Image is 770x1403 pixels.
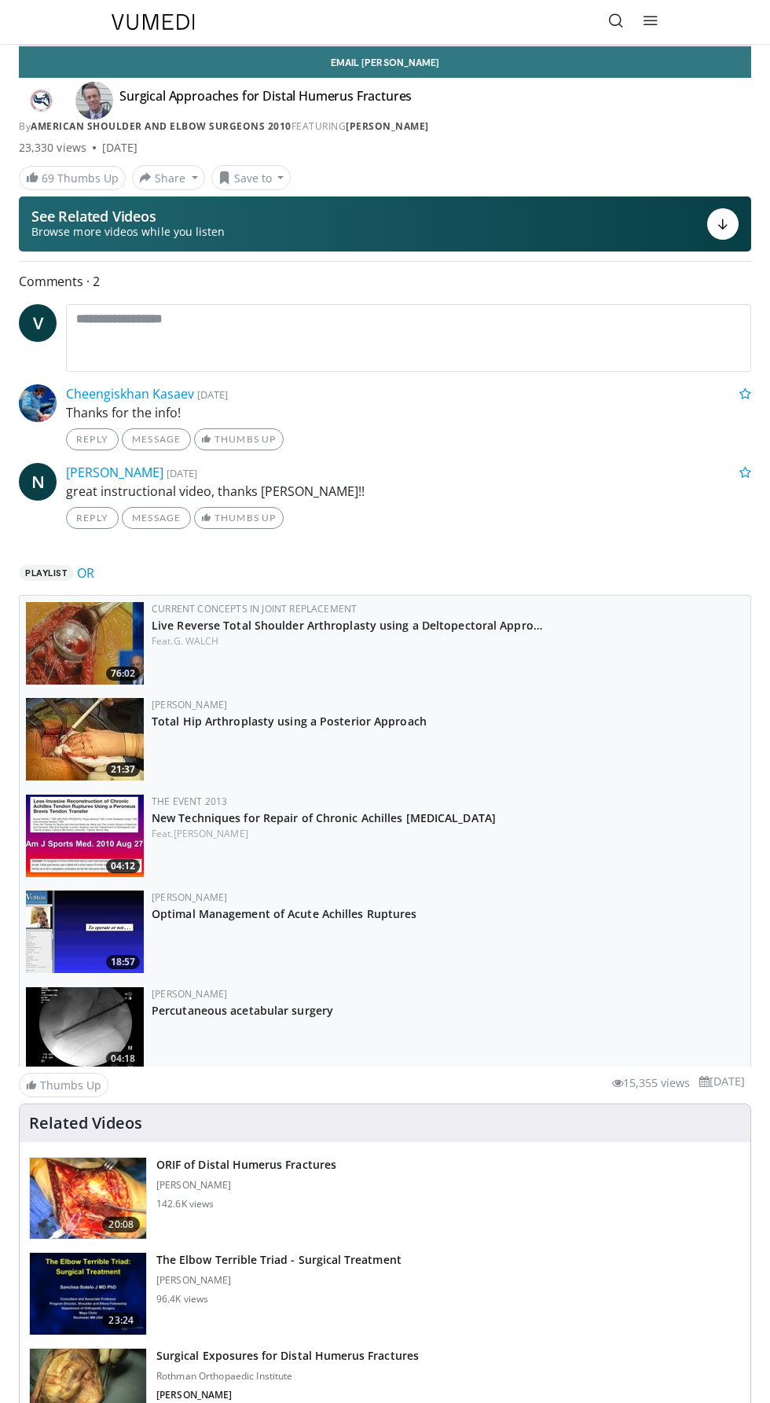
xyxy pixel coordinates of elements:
[106,955,140,969] span: 18:57
[19,384,57,422] img: Avatar
[19,196,751,252] button: See Related Videos Browse more videos while you listen
[152,1003,333,1018] a: Percutaneous acetabular surgery
[26,891,144,973] img: 306724_0000_1.png.150x105_q85_crop-smart_upscale.jpg
[612,1074,690,1092] li: 15,355 views
[152,906,417,921] a: Optimal Management of Acute Achilles Ruptures
[122,507,191,529] a: Message
[106,859,140,873] span: 04:12
[26,795,144,877] a: 04:12
[152,634,744,648] div: Feat.
[152,698,227,711] a: [PERSON_NAME]
[156,1348,419,1364] h3: Surgical Exposures for Distal Humerus Fractures
[29,1114,142,1133] h4: Related Videos
[31,119,291,133] a: American Shoulder and Elbow Surgeons 2010
[194,428,283,450] a: Thumbs Up
[66,385,194,402] a: Cheengiskhan Kasaev
[152,714,427,729] a: Total Hip Arthroplasty using a Posterior Approach
[152,810,496,825] a: New Techniques for Repair of Chronic Achilles [MEDICAL_DATA]
[156,1252,401,1268] h3: The Elbow Terrible Triad - Surgical Treatment
[19,271,751,292] span: Comments 2
[29,1252,741,1335] a: 23:24 The Elbow Terrible Triad - Surgical Treatment [PERSON_NAME] 96.4K views
[19,565,74,581] span: Playlist
[106,762,140,777] span: 21:37
[26,891,144,973] a: 18:57
[152,827,744,841] div: Feat.
[66,428,119,450] a: Reply
[26,698,144,780] img: 286987_0000_1.png.150x105_q85_crop-smart_upscale.jpg
[122,428,191,450] a: Message
[156,1370,419,1383] p: Rothman Orthopaedic Institute
[119,88,412,113] h4: Surgical Approaches for Distal Humerus Fractures
[197,387,228,402] small: [DATE]
[174,827,248,840] a: [PERSON_NAME]
[29,1157,741,1240] a: 20:08 ORIF of Distal Humerus Fractures [PERSON_NAME] 142.6K views
[167,466,197,480] small: [DATE]
[19,463,57,501] a: N
[30,1158,146,1240] img: orif-sanch_3.png.150x105_q85_crop-smart_upscale.jpg
[112,14,195,30] img: VuMedi Logo
[211,165,291,190] button: Save to
[30,1253,146,1335] img: 162531_0000_1.png.150x105_q85_crop-smart_upscale.jpg
[26,795,144,877] img: O0cEsGv5RdudyPNn4xMDoxOmtxOwKG7D_2.150x105_q85_crop-smart_upscale.jpg
[699,1073,745,1090] li: [DATE]
[19,140,86,156] span: 23,330 views
[31,224,225,240] span: Browse more videos while you listen
[102,1217,140,1232] span: 20:08
[19,119,751,134] div: By FEATURING
[152,987,227,1001] a: [PERSON_NAME]
[102,140,137,156] div: [DATE]
[156,1198,214,1210] p: 142.6K views
[66,507,119,529] a: Reply
[19,304,57,342] a: V
[26,987,144,1070] img: E-HI8y-Omg85H4KX4xMDoxOjB1O8AjAz.150x105_q85_crop-smart_upscale.jpg
[26,987,144,1070] a: 04:18
[42,171,54,185] span: 69
[106,667,140,681] span: 76:02
[152,795,227,808] a: The Event 2013
[66,403,751,422] p: Thanks for the info!
[106,1052,140,1066] span: 04:18
[156,1293,208,1306] p: 96.4K views
[152,891,227,904] a: [PERSON_NAME]
[77,564,94,582] a: OR
[19,166,126,190] a: 69 Thumbs Up
[152,602,357,615] a: Current Concepts in Joint Replacement
[19,88,63,113] img: American Shoulder and Elbow Surgeons 2010
[156,1389,419,1401] p: [PERSON_NAME]
[19,46,751,78] a: Email [PERSON_NAME]
[26,602,144,685] img: 684033_3.png.150x105_q85_crop-smart_upscale.jpg
[75,82,113,119] img: Avatar
[156,1179,336,1192] p: [PERSON_NAME]
[156,1157,336,1173] h3: ORIF of Distal Humerus Fractures
[26,602,144,685] a: 76:02
[132,165,205,190] button: Share
[19,1073,108,1097] a: Thumbs Up
[66,464,163,481] a: [PERSON_NAME]
[174,634,219,648] a: G. WALCH
[66,482,751,501] p: great instructional video, thanks [PERSON_NAME]!!
[152,618,543,633] a: Live Reverse Total Shoulder Arthroplasty using a Deltopectoral Appro…
[31,208,225,224] p: See Related Videos
[346,119,429,133] a: [PERSON_NAME]
[194,507,283,529] a: Thumbs Up
[26,698,144,780] a: 21:37
[102,1313,140,1328] span: 23:24
[156,1274,401,1287] p: [PERSON_NAME]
